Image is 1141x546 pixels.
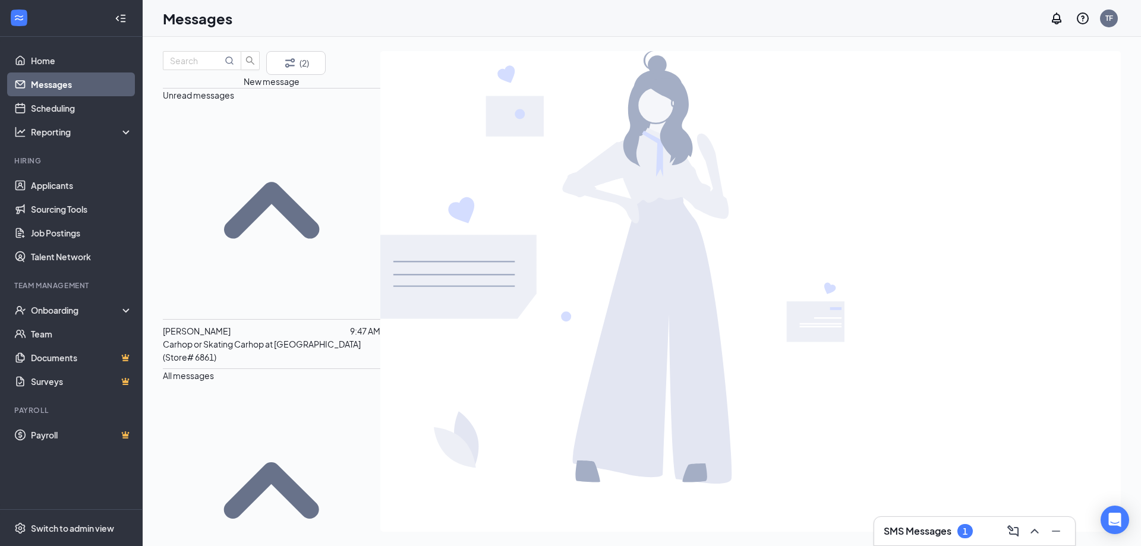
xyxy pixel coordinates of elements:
p: Carhop or Skating Carhop at [GEOGRAPHIC_DATA] (Store# 6861) [163,337,380,364]
div: TF [1105,13,1113,23]
svg: Notifications [1049,11,1064,26]
a: Scheduling [31,96,133,120]
svg: MagnifyingGlass [225,56,234,65]
a: Home [31,49,133,72]
div: Open Intercom Messenger [1101,506,1129,534]
p: 9:47 AM [350,324,380,337]
span: Unread messages [163,90,234,100]
svg: Collapse [115,12,127,24]
a: Talent Network [31,245,133,269]
svg: Minimize [1049,524,1063,538]
svg: ChevronUp [1027,524,1042,538]
button: Minimize [1047,522,1066,541]
div: Payroll [14,405,130,415]
svg: Filter [283,56,297,70]
div: Switch to admin view [31,522,114,534]
a: DocumentsCrown [31,346,133,370]
button: search [241,51,260,70]
a: Sourcing Tools [31,197,133,221]
h3: SMS Messages [884,525,951,538]
svg: Analysis [14,126,26,138]
span: All messages [163,370,214,381]
svg: WorkstreamLogo [13,12,25,24]
button: ComposeMessage [1004,522,1023,541]
button: ChevronUp [1025,522,1044,541]
div: Team Management [14,280,130,291]
button: Filter (2) [266,51,326,75]
a: Job Postings [31,221,133,245]
h1: Messages [163,8,232,29]
svg: Settings [14,522,26,534]
a: Messages [31,72,133,96]
a: PayrollCrown [31,423,133,447]
span: [PERSON_NAME] [163,326,231,336]
a: Team [31,322,133,346]
svg: SmallChevronUp [163,102,380,319]
a: Applicants [31,173,133,197]
input: Search [170,54,222,67]
span: search [241,56,259,65]
div: Reporting [31,126,133,138]
div: Hiring [14,156,130,166]
div: Onboarding [31,304,122,316]
svg: ComposeMessage [1006,524,1020,538]
a: SurveysCrown [31,370,133,393]
svg: UserCheck [14,304,26,316]
div: 1 [963,526,967,536]
button: New message [244,75,300,88]
svg: QuestionInfo [1076,11,1090,26]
